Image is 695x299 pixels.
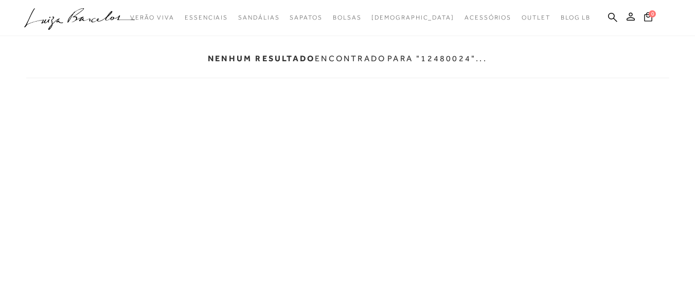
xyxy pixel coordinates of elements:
[290,14,322,21] span: Sapatos
[238,8,279,27] a: categoryNavScreenReaderText
[371,8,454,27] a: noSubCategoriesText
[208,54,315,63] b: Nenhum resultado
[185,8,228,27] a: categoryNavScreenReaderText
[290,8,322,27] a: categoryNavScreenReaderText
[649,10,656,17] span: 0
[522,8,550,27] a: categoryNavScreenReaderText
[561,14,591,21] span: BLOG LB
[371,14,454,21] span: [DEMOGRAPHIC_DATA]
[641,11,655,25] button: 0
[333,8,362,27] a: categoryNavScreenReaderText
[185,14,228,21] span: Essenciais
[465,8,511,27] a: categoryNavScreenReaderText
[208,54,386,63] p: encontrado
[130,8,174,27] a: categoryNavScreenReaderText
[130,14,174,21] span: Verão Viva
[465,14,511,21] span: Acessórios
[238,14,279,21] span: Sandálias
[561,8,591,27] a: BLOG LB
[387,54,487,63] p: para "12480024"...
[333,14,362,21] span: Bolsas
[522,14,550,21] span: Outlet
